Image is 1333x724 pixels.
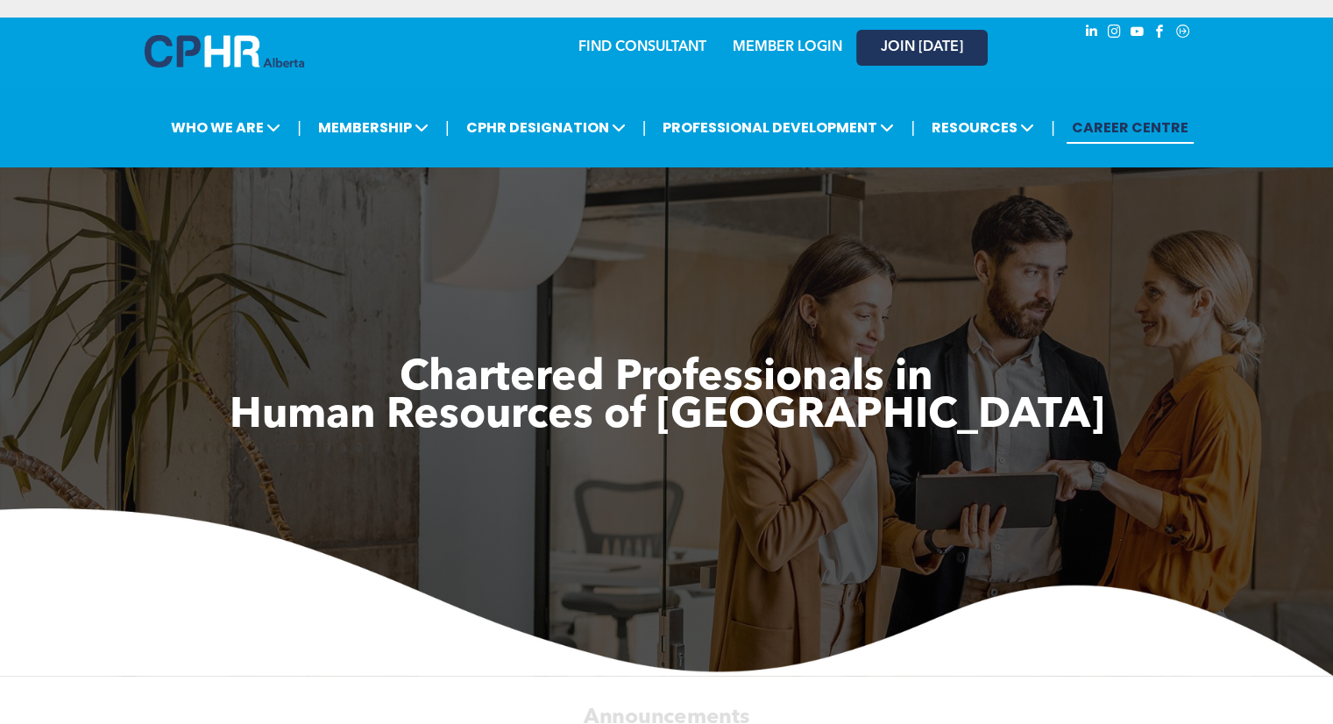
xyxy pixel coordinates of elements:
li: | [911,110,915,146]
a: MEMBER LOGIN [733,40,842,54]
span: PROFESSIONAL DEVELOPMENT [657,111,899,144]
a: youtube [1128,22,1147,46]
span: MEMBERSHIP [313,111,434,144]
li: | [445,110,450,146]
span: Chartered Professionals in [400,358,933,400]
li: | [642,110,647,146]
a: CAREER CENTRE [1067,111,1194,144]
span: WHO WE ARE [166,111,286,144]
a: facebook [1151,22,1170,46]
a: instagram [1105,22,1124,46]
li: | [297,110,301,146]
a: JOIN [DATE] [856,30,988,66]
span: JOIN [DATE] [881,39,963,56]
a: linkedin [1082,22,1102,46]
li: | [1051,110,1055,146]
span: CPHR DESIGNATION [461,111,631,144]
img: A blue and white logo for cp alberta [145,35,304,67]
a: FIND CONSULTANT [578,40,706,54]
a: Social network [1173,22,1193,46]
span: RESOURCES [926,111,1039,144]
span: Human Resources of [GEOGRAPHIC_DATA] [230,395,1104,437]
